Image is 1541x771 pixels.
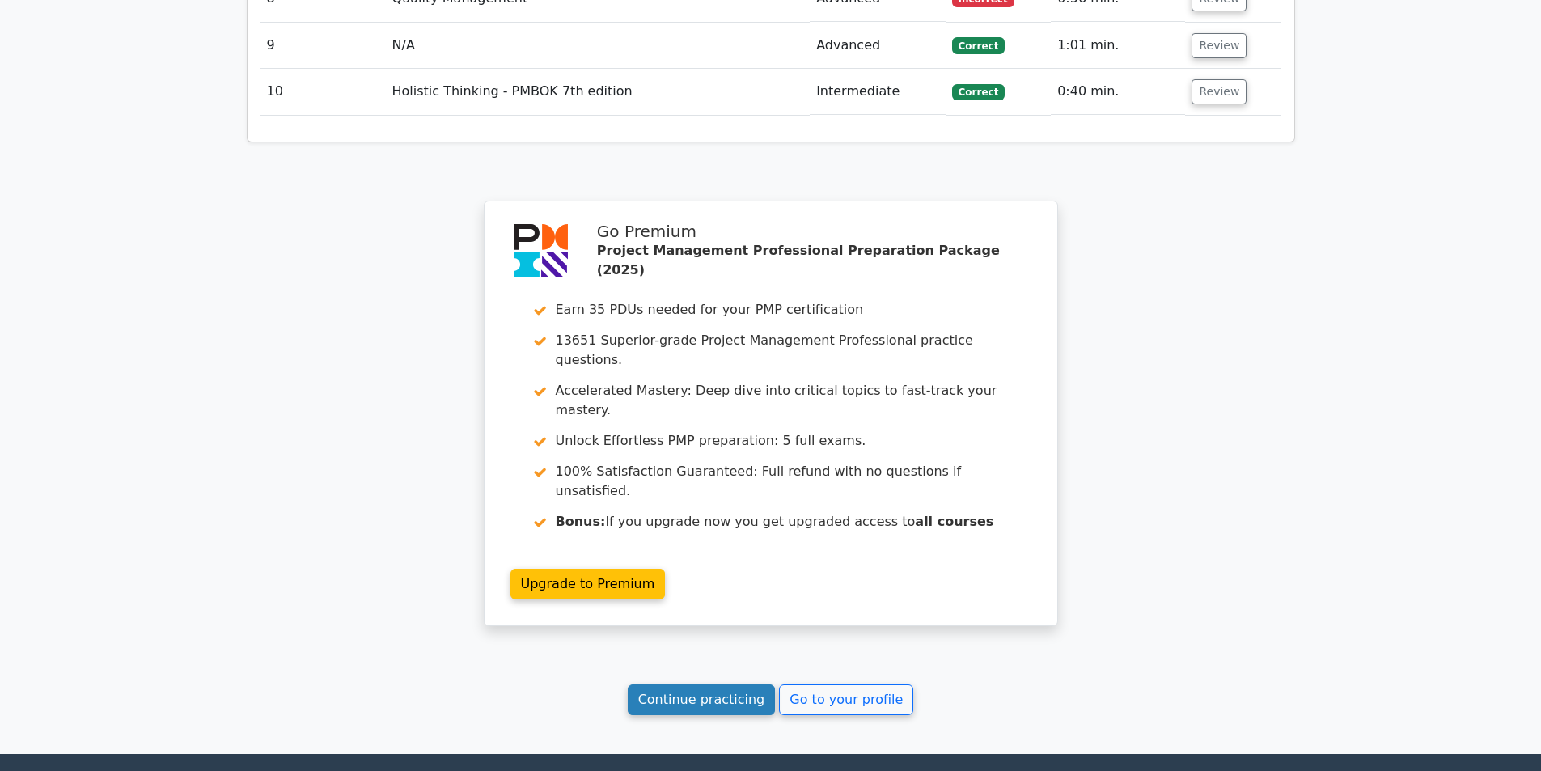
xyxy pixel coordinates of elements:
a: Upgrade to Premium [510,569,666,599]
td: Holistic Thinking - PMBOK 7th edition [386,69,811,115]
button: Review [1192,79,1247,104]
td: Intermediate [810,69,946,115]
a: Go to your profile [779,684,913,715]
span: Correct [952,84,1005,100]
a: Continue practicing [628,684,776,715]
td: 9 [260,23,386,69]
button: Review [1192,33,1247,58]
td: 1:01 min. [1051,23,1185,69]
td: Advanced [810,23,946,69]
td: N/A [386,23,811,69]
span: Correct [952,37,1005,53]
td: 0:40 min. [1051,69,1185,115]
td: 10 [260,69,386,115]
